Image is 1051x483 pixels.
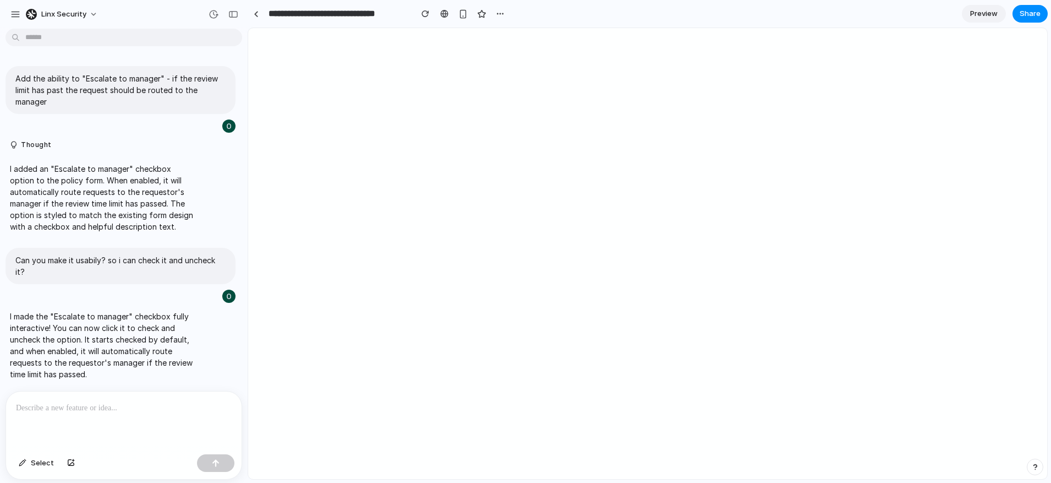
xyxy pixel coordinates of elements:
[21,6,103,23] button: Linx Security
[31,458,54,469] span: Select
[15,254,226,278] p: Can you make it usabily? so i can check it and uncheck it?
[962,5,1006,23] a: Preview
[13,454,59,472] button: Select
[15,73,226,107] p: Add the ability to "Escalate to manager" - if the review limit has past the request should be rou...
[1020,8,1041,19] span: Share
[41,9,86,20] span: Linx Security
[10,311,194,380] p: I made the "Escalate to manager" checkbox fully interactive! You can now click it to check and un...
[1012,5,1048,23] button: Share
[10,163,194,232] p: I added an "Escalate to manager" checkbox option to the policy form. When enabled, it will automa...
[970,8,998,19] span: Preview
